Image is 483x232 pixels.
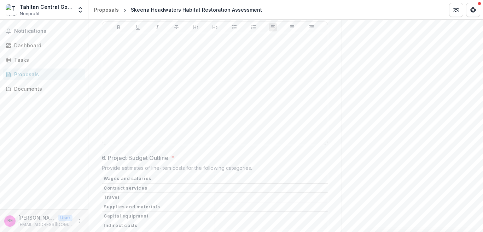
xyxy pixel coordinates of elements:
button: Align Center [288,23,296,31]
p: User [58,215,72,221]
div: Proposals [14,71,80,78]
img: Tahltan Central Government [6,4,17,16]
a: Proposals [3,69,85,80]
a: Dashboard [3,40,85,51]
a: Documents [3,83,85,95]
button: Heading 2 [211,23,219,31]
div: Tahltan Central Government [20,3,72,11]
a: Proposals [91,5,122,15]
div: Dashboard [14,42,80,49]
th: Capital equipment [102,212,215,221]
a: Tasks [3,54,85,66]
th: Supplies and materials [102,202,215,212]
div: Skeena Headwaters Habitat Restoration Assessment [131,6,262,13]
button: Strike [172,23,181,31]
th: Indirect costs [102,221,215,230]
p: 6. Project Budget Outline [102,154,168,162]
button: More [75,217,84,225]
span: Notifications [14,28,82,34]
div: Provide estimates of line-item costs for the following categories. [102,165,328,174]
th: Travel [102,193,215,202]
button: Italicize [153,23,162,31]
button: Underline [134,23,142,31]
button: Partners [449,3,463,17]
button: Notifications [3,25,85,37]
button: Align Left [269,23,277,31]
div: Tasks [14,56,80,64]
button: Bold [115,23,123,31]
th: Wages and salaries [102,174,215,184]
div: Documents [14,85,80,93]
div: Richard Erhardt [7,219,13,223]
nav: breadcrumb [91,5,265,15]
p: [EMAIL_ADDRESS][DOMAIN_NAME] [18,221,72,228]
th: Contract services [102,183,215,193]
button: Bullet List [230,23,239,31]
div: Proposals [94,6,119,13]
button: Open entity switcher [75,3,85,17]
span: Nonprofit [20,11,40,17]
button: Get Help [466,3,480,17]
button: Align Right [307,23,316,31]
p: [PERSON_NAME] [18,214,55,221]
button: Heading 1 [192,23,200,31]
button: Ordered List [249,23,258,31]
